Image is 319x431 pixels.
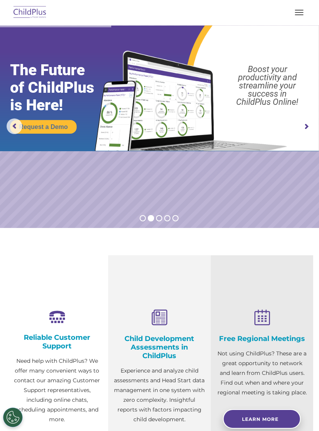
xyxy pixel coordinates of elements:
img: ChildPlus by Procare Solutions [12,4,48,22]
h4: Child Development Assessments in ChildPlus [114,334,205,360]
h4: Reliable Customer Support [12,333,102,350]
rs-layer: Boost your productivity and streamline your success in ChildPlus Online! [220,65,315,106]
rs-layer: The Future of ChildPlus is Here! [10,62,112,114]
a: Learn More [223,409,301,429]
p: Not using ChildPlus? These are a great opportunity to network and learn from ChildPlus users. Fin... [217,349,307,397]
button: Cookies Settings [3,408,23,427]
h4: Free Regional Meetings [217,334,307,343]
a: Request a Demo [10,120,77,134]
p: Experience and analyze child assessments and Head Start data management in one system with zero c... [114,366,205,424]
p: Need help with ChildPlus? We offer many convenient ways to contact our amazing Customer Support r... [12,356,102,424]
span: Learn More [242,416,279,422]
